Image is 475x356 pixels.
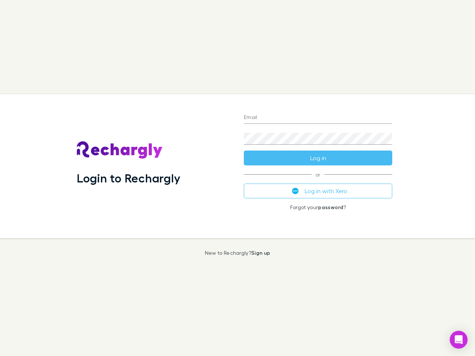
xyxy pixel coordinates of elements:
img: Xero's logo [292,188,299,194]
a: Sign up [251,250,270,256]
div: Open Intercom Messenger [450,331,468,349]
h1: Login to Rechargly [77,171,180,185]
button: Log in with Xero [244,184,392,198]
p: Forgot your ? [244,204,392,210]
img: Rechargly's Logo [77,141,163,159]
a: password [318,204,343,210]
button: Log in [244,151,392,165]
p: New to Rechargly? [205,250,271,256]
